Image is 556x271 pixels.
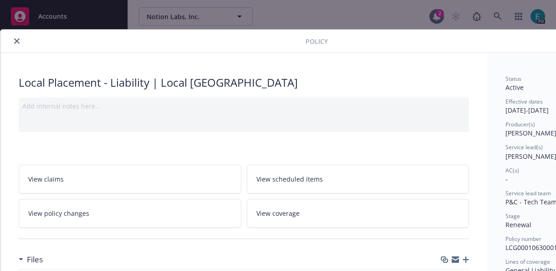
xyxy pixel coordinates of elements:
span: AC(s) [505,167,519,174]
span: Service lead(s) [505,143,543,151]
a: View scheduled items [247,165,469,193]
span: Service lead team [505,189,551,197]
span: Renewal [505,220,531,229]
a: View policy changes [19,199,241,228]
div: Files [19,254,43,266]
span: Policy [306,36,328,46]
h3: Files [27,254,43,266]
span: Policy number [505,235,541,243]
span: View claims [28,174,64,184]
span: Effective dates [505,98,543,105]
span: View coverage [256,208,300,218]
span: - [505,175,508,183]
button: close [11,36,22,47]
span: Active [505,83,524,92]
span: View policy changes [28,208,89,218]
span: Status [505,75,521,83]
div: Add internal notes here... [22,101,465,111]
a: View claims [19,165,241,193]
span: View scheduled items [256,174,323,184]
span: Stage [505,212,520,220]
div: Local Placement - Liability | Local [GEOGRAPHIC_DATA] [19,75,469,90]
a: View coverage [247,199,469,228]
span: Producer(s) [505,120,535,128]
span: Lines of coverage [505,258,550,266]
